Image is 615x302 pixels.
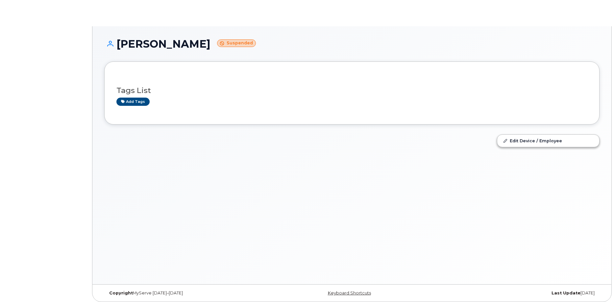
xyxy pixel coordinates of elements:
small: Suspended [217,39,256,47]
a: Keyboard Shortcuts [328,290,371,295]
a: Add tags [116,98,150,106]
div: [DATE] [434,290,600,296]
h3: Tags List [116,86,587,95]
strong: Copyright [109,290,133,295]
a: Edit Device / Employee [497,135,599,147]
h1: [PERSON_NAME] [104,38,600,50]
div: MyServe [DATE]–[DATE] [104,290,269,296]
strong: Last Update [552,290,580,295]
